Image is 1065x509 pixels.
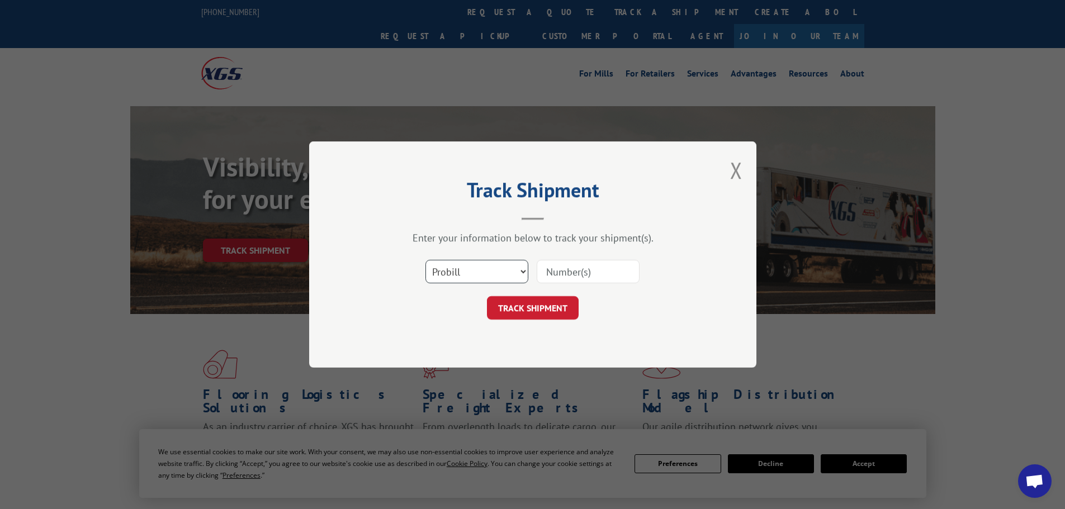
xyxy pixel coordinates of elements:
[730,155,742,185] button: Close modal
[487,296,579,320] button: TRACK SHIPMENT
[365,182,700,203] h2: Track Shipment
[537,260,640,283] input: Number(s)
[365,231,700,244] div: Enter your information below to track your shipment(s).
[1018,464,1052,498] div: Open chat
